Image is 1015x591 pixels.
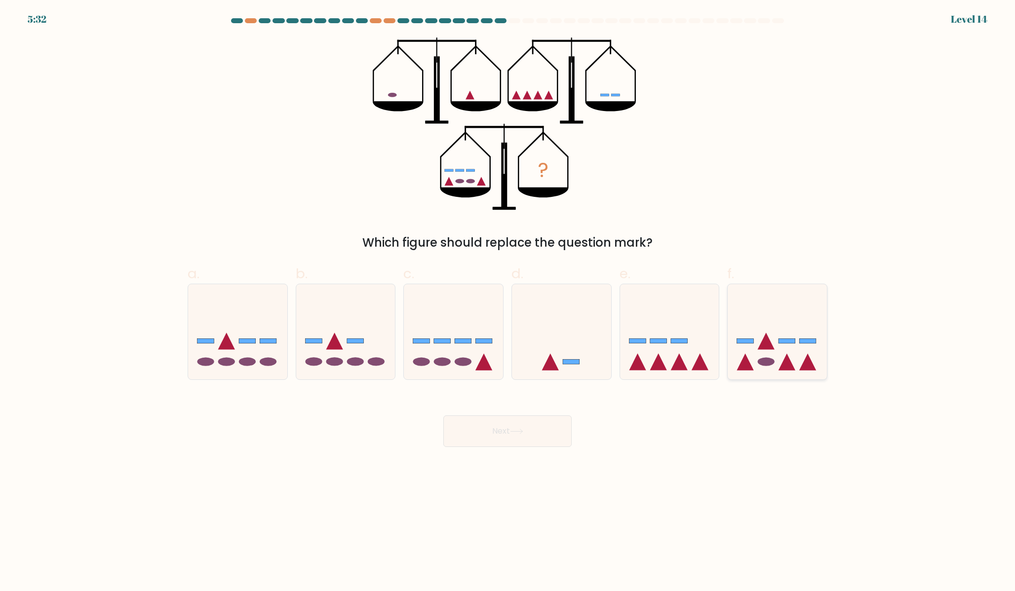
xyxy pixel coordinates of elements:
span: b. [296,264,308,283]
span: e. [620,264,630,283]
button: Next [443,415,572,447]
span: d. [511,264,523,283]
span: c. [403,264,414,283]
span: f. [727,264,734,283]
div: 5:32 [28,12,46,27]
tspan: ? [538,156,548,184]
div: Which figure should replace the question mark? [194,234,821,252]
div: Level 14 [951,12,987,27]
span: a. [188,264,199,283]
